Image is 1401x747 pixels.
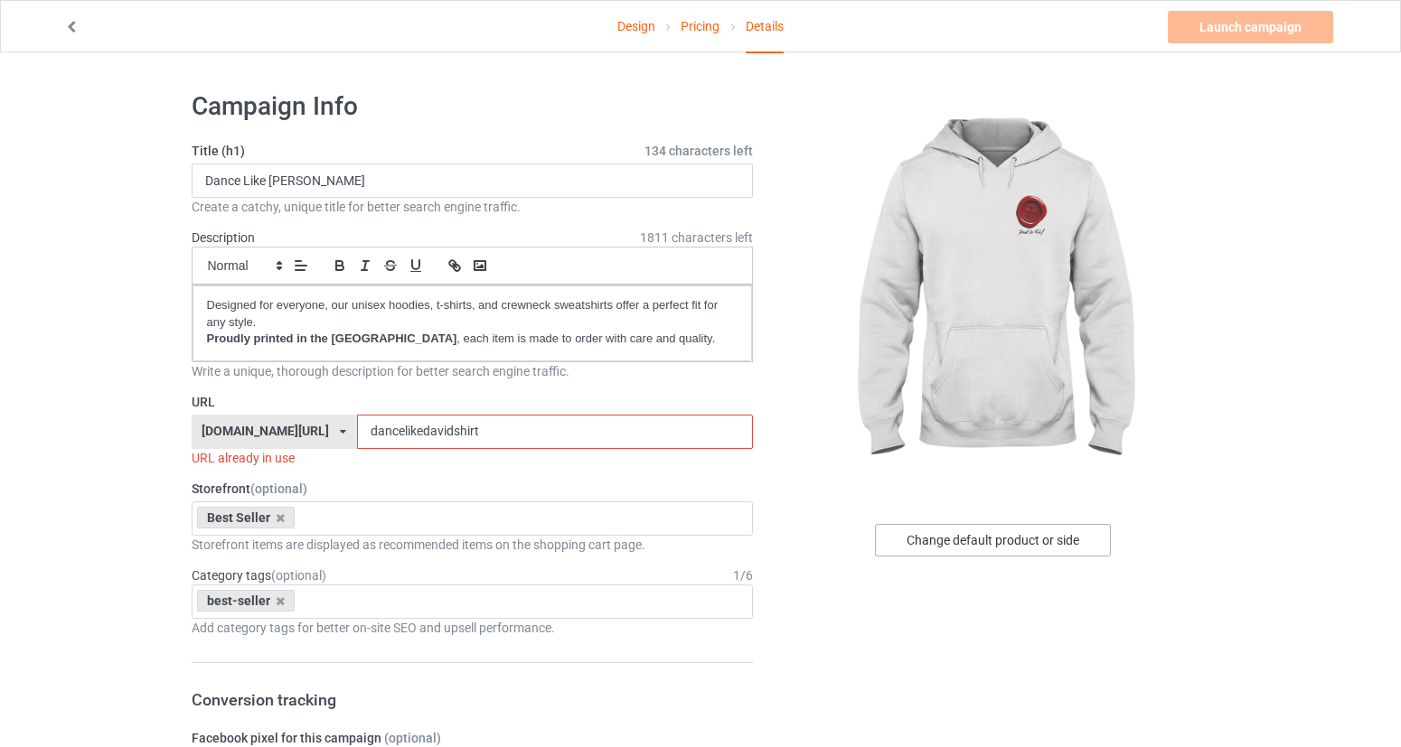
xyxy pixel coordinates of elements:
[746,1,784,53] div: Details
[681,1,719,51] a: Pricing
[197,590,296,612] div: best-seller
[207,297,738,331] p: Designed for everyone, our unisex hoodies, t-shirts, and crewneck sweatshirts offer a perfect fit...
[644,142,753,160] span: 134 characters left
[192,536,754,554] div: Storefront items are displayed as recommended items on the shopping cart page.
[192,689,754,710] h3: Conversion tracking
[192,480,754,498] label: Storefront
[197,507,296,528] div: Best Seller
[192,619,754,637] div: Add category tags for better on-site SEO and upsell performance.
[271,568,326,583] span: (optional)
[192,362,754,380] div: Write a unique, thorough description for better search engine traffic.
[384,731,441,745] span: (optional)
[202,425,329,437] div: [DOMAIN_NAME][URL]
[250,481,307,496] span: (optional)
[207,331,738,348] p: , each item is made to order with care and quality.
[733,566,753,584] div: 1 / 6
[640,229,753,247] span: 1811 characters left
[192,449,754,467] div: URL already in use
[192,198,754,216] div: Create a catchy, unique title for better search engine traffic.
[192,729,754,747] label: Facebook pixel for this campaign
[875,524,1111,556] div: Change default product or side
[192,230,255,245] label: Description
[192,566,326,584] label: Category tags
[192,142,754,160] label: Title (h1)
[192,393,754,411] label: URL
[192,90,754,123] h1: Campaign Info
[617,1,655,51] a: Design
[207,331,457,345] strong: Proudly printed in the [GEOGRAPHIC_DATA]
